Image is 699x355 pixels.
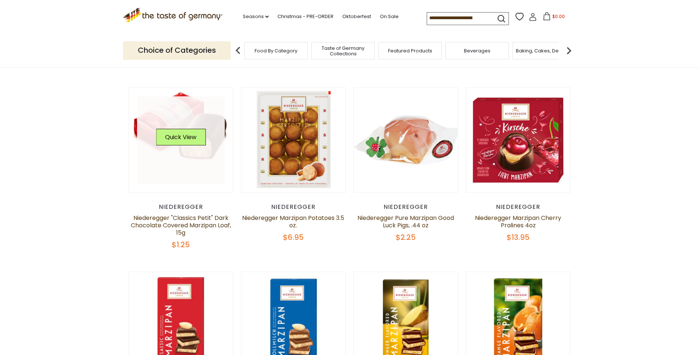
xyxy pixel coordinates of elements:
[342,13,371,21] a: Oktoberfest
[156,129,206,145] button: Quick View
[243,13,269,21] a: Seasons
[475,214,561,230] a: Niederegger Marzipan Cherry Pralines 4oz
[241,203,346,211] div: Niederegger
[552,13,565,20] span: $0.00
[562,43,576,58] img: next arrow
[314,45,373,56] a: Taste of Germany Collections
[507,232,530,242] span: $13.95
[396,232,416,242] span: $2.25
[277,13,333,21] a: Christmas - PRE-ORDER
[464,48,490,54] a: Beverages
[231,43,245,58] img: previous arrow
[129,88,233,163] img: Niederegger
[353,203,458,211] div: Niederegger
[241,88,346,192] img: Niederegger
[466,88,570,192] img: Niederegger
[255,48,297,54] a: Food By Category
[172,239,190,250] span: $1.25
[388,48,432,54] a: Featured Products
[242,214,344,230] a: Niederegger Marzipan Potatoes 3.5 oz.
[123,41,231,59] p: Choice of Categories
[357,214,454,230] a: Niederegger Pure Marzipan Good Luck Pigs, .44 oz
[283,232,304,242] span: $6.95
[354,88,458,192] img: Niederegger
[466,203,571,211] div: Niederegger
[131,214,231,237] a: Niederegger "Classics Petit" Dark Chocolate Covered Marzipan Loaf, 15g
[516,48,573,54] a: Baking, Cakes, Desserts
[380,13,399,21] a: On Sale
[129,203,234,211] div: Niederegger
[538,12,570,23] button: $0.00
